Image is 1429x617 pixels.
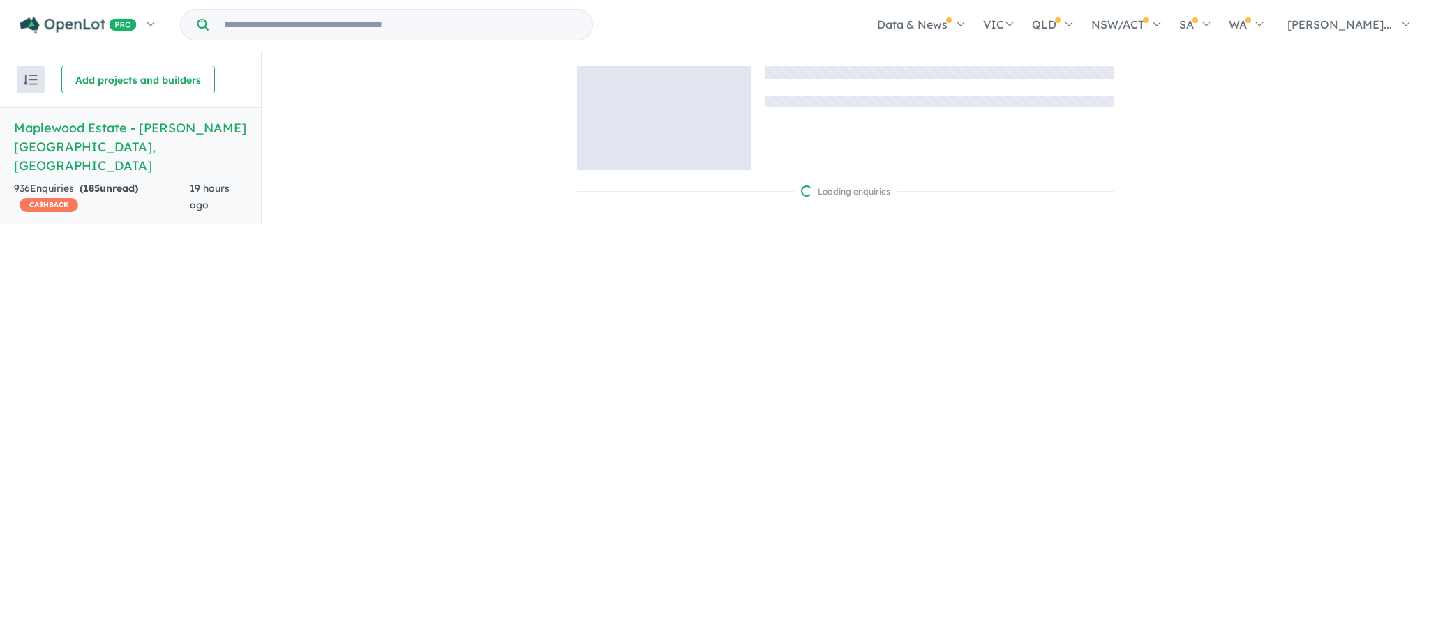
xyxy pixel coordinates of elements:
[1287,17,1392,31] span: [PERSON_NAME]...
[83,182,100,195] span: 185
[14,181,190,214] div: 936 Enquir ies
[20,17,137,34] img: Openlot PRO Logo White
[20,198,78,212] span: CASHBACK
[211,10,590,40] input: Try estate name, suburb, builder or developer
[801,185,890,199] div: Loading enquiries
[24,75,38,85] img: sort.svg
[14,119,247,175] h5: Maplewood Estate - [PERSON_NAME][GEOGRAPHIC_DATA] , [GEOGRAPHIC_DATA]
[190,182,230,211] span: 19 hours ago
[61,66,215,93] button: Add projects and builders
[80,182,138,195] strong: ( unread)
